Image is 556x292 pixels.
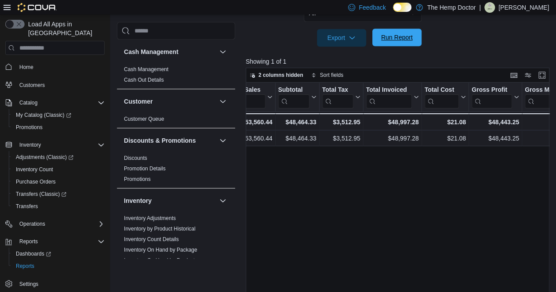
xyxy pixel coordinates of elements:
[12,201,105,212] span: Transfers
[2,235,108,248] button: Reports
[278,117,316,127] div: $48,464.33
[16,178,56,185] span: Purchase Orders
[2,278,108,290] button: Settings
[19,281,38,288] span: Settings
[322,86,353,94] div: Total Tax
[9,151,108,163] a: Adjustments (Classic)
[320,72,343,79] span: Sort fields
[9,109,108,121] a: My Catalog (Classic)
[12,152,77,162] a: Adjustments (Classic)
[16,203,38,210] span: Transfers
[12,201,41,212] a: Transfers
[124,47,216,56] button: Cash Management
[124,247,197,253] a: Inventory On Hand by Package
[124,116,164,122] a: Customer Queue
[16,97,105,108] span: Catalog
[16,236,105,247] span: Reports
[16,112,71,119] span: My Catalog (Classic)
[9,260,108,272] button: Reports
[12,164,105,175] span: Inventory Count
[12,164,57,175] a: Inventory Count
[258,72,303,79] span: 2 columns hidden
[2,60,108,73] button: Home
[124,165,166,172] span: Promotion Details
[427,2,476,13] p: The Hemp Doctor
[9,188,108,200] a: Transfers (Classic)
[124,215,176,221] a: Inventory Adjustments
[117,153,235,188] div: Discounts & Promotions
[124,257,195,264] span: Inventory On Hand by Product
[16,97,41,108] button: Catalog
[12,249,55,259] a: Dashboards
[16,278,105,289] span: Settings
[472,86,512,94] div: Gross Profit
[278,86,316,108] button: Subtotal
[359,3,385,12] span: Feedback
[19,238,38,245] span: Reports
[9,121,108,133] button: Promotions
[117,114,235,128] div: Customer
[2,79,108,91] button: Customers
[424,86,458,94] div: Total Cost
[472,86,512,108] div: Gross Profit
[278,86,309,108] div: Subtotal
[124,215,176,222] span: Inventory Adjustments
[12,122,46,133] a: Promotions
[16,140,105,150] span: Inventory
[124,225,196,232] span: Inventory by Product Historical
[124,176,151,183] span: Promotions
[225,86,272,108] button: Gross Sales
[9,248,108,260] a: Dashboards
[12,177,105,187] span: Purchase Orders
[424,117,465,127] div: $21.08
[484,2,495,13] div: Josh McLaughlin
[124,136,196,145] h3: Discounts & Promotions
[322,117,360,127] div: $3,512.95
[246,57,552,66] p: Showing 1 of 1
[308,70,347,80] button: Sort fields
[19,220,45,227] span: Operations
[372,29,422,46] button: Run Report
[509,70,519,80] button: Keyboard shortcuts
[424,86,465,108] button: Total Cost
[9,200,108,213] button: Transfers
[225,86,265,94] div: Gross Sales
[25,20,105,37] span: Load All Apps in [GEOGRAPHIC_DATA]
[124,76,164,83] span: Cash Out Details
[278,86,309,94] div: Subtotal
[393,3,411,12] input: Dark Mode
[16,219,49,229] button: Operations
[424,133,465,144] div: $21.08
[124,196,152,205] h3: Inventory
[16,279,42,289] a: Settings
[12,189,70,199] a: Transfers (Classic)
[366,86,411,94] div: Total Invoiced
[366,86,411,108] div: Total Invoiced
[16,263,34,270] span: Reports
[16,124,43,131] span: Promotions
[322,29,361,47] span: Export
[472,86,519,108] button: Gross Profit
[366,117,418,127] div: $48,997.28
[124,136,216,145] button: Discounts & Promotions
[124,115,164,123] span: Customer Queue
[124,97,153,106] h3: Customer
[16,62,37,72] a: Home
[19,82,45,89] span: Customers
[12,110,105,120] span: My Catalog (Classic)
[322,133,360,144] div: $3,512.95
[472,133,519,144] div: $48,443.25
[124,77,164,83] a: Cash Out Details
[218,135,228,146] button: Discounts & Promotions
[16,140,44,150] button: Inventory
[124,47,178,56] h3: Cash Management
[9,176,108,188] button: Purchase Orders
[124,155,147,161] a: Discounts
[124,226,196,232] a: Inventory by Product Historical
[12,189,105,199] span: Transfers (Classic)
[124,246,197,253] span: Inventory On Hand by Package
[124,236,179,242] a: Inventory Count Details
[322,86,360,108] button: Total Tax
